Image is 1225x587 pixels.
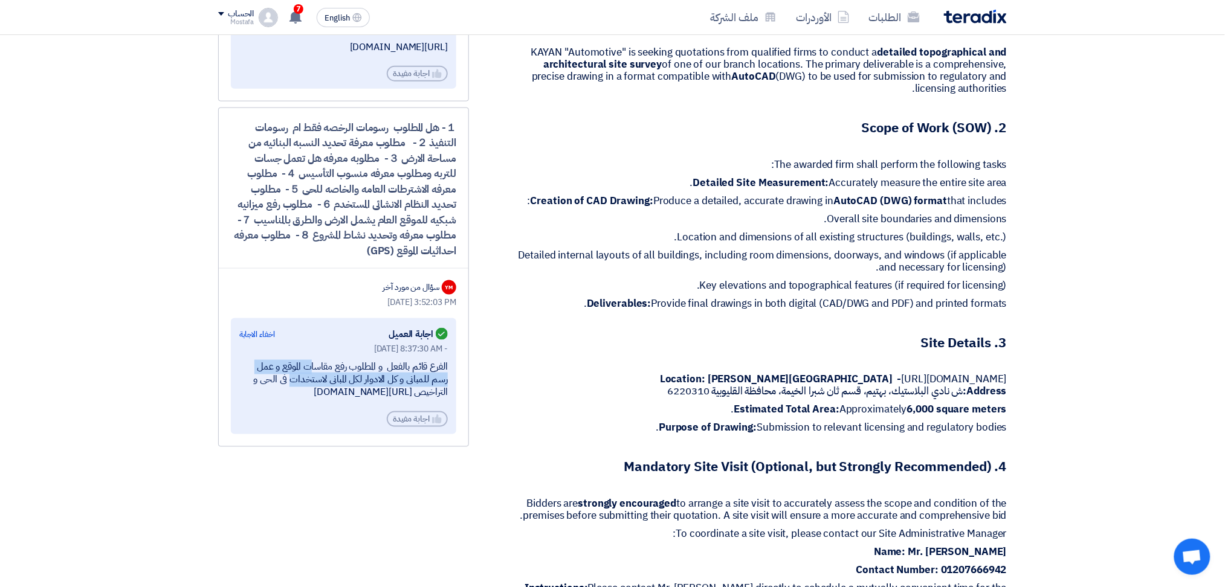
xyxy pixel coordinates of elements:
[517,404,1007,416] p: Approximately .
[874,545,906,560] strong: Name:
[239,361,448,399] div: الفرع قائم بالفعل و المطلوب رفع مقاسات الموقع و عمل رسم للمبانى و كل الادوار لكل المبانى لاستخدات...
[734,402,839,417] strong: Estimated Total Area:
[239,329,275,341] div: اخفاء الاجابة
[517,177,1007,189] p: Accurately measure the entire site area.
[517,528,1007,540] p: To coordinate a site visit, please contact our Site Administrative Manager:
[259,8,278,27] img: profile_test.png
[517,195,1007,207] p: Produce a detailed, accurate drawing in that includes:
[517,280,1007,292] p: Key elevations and topographical features (if required for licensing).
[294,4,303,14] span: 7
[660,372,902,387] strong: Location: [PERSON_NAME][GEOGRAPHIC_DATA] -
[833,193,947,208] strong: AutoCAD (DWG) format
[325,14,350,22] span: English
[862,118,1007,138] strong: 2. Scope of Work (SOW)
[387,66,448,82] div: اجابة مفيدة
[383,281,439,293] div: سؤال من مورد آخر
[218,19,254,25] div: Mostafa
[517,213,1007,225] p: Overall site boundaries and dimensions.
[387,411,448,427] div: اجابة مفيدة
[231,120,456,259] div: １- هل المطلوب رسومات الرخصه فقط ام رسومات التنفيذ ２- مطلوب معرفة تحديد النسبه البنائيه من مساحة ا...
[587,296,651,311] strong: Deliverables:
[856,563,939,578] strong: Contact Number:
[531,193,654,208] strong: Creation of CAD Drawing:
[517,298,1007,310] p: Provide final drawings in both digital (CAD/DWG and PDF) and printed formats.
[921,333,1007,353] strong: 3. Site Details
[944,10,1007,24] img: Teradix logo
[517,249,1007,274] p: Detailed internal layouts of all buildings, including room dimensions, doorways, and windows (if ...
[907,402,1007,417] strong: 6,000 square meters
[317,8,370,27] button: English
[231,296,456,309] div: [DATE] 3:52:03 PM
[517,498,1007,522] p: Bidders are to arrange a site visit to accurately assess the scope and condition of the premises ...
[859,3,929,31] a: الطلبات
[700,3,786,31] a: ملف الشركة
[442,280,456,295] div: YM
[239,342,448,355] div: [DATE] 8:37:30 AM -
[517,159,1007,171] p: The awarded firm shall perform the following tasks:
[1174,539,1210,575] div: Open chat
[963,384,1007,399] strong: Address:
[732,69,776,84] strong: AutoCAD
[659,420,757,435] strong: Purpose of Drawing:
[517,231,1007,243] p: Location and dimensions of all existing structures (buildings, walls, etc.).
[517,422,1007,434] p: Submission to relevant licensing and regulatory bodies.
[908,545,1007,560] strong: Mr. [PERSON_NAME]
[624,457,1007,477] strong: 4. Mandatory Site Visit (Optional, but Strongly Recommended)
[543,45,1007,72] strong: detailed topographical and architectural site survey
[578,496,676,512] strong: strongly encouraged
[389,326,448,342] div: اجابة العميل
[228,9,254,19] div: الحساب
[239,41,448,54] div: [URL][DOMAIN_NAME]
[517,47,1007,95] p: KAYAN "Automotive" is seeking quotations from qualified firms to conduct a of one of our branch l...
[786,3,859,31] a: الأوردرات
[693,175,829,190] strong: Detailed Site Measurement:
[517,374,1007,398] p: [URL][DOMAIN_NAME] ش نادي البلاستيك، بهتيم، قسم ثان شبرا الخيمة، محافظة القليوبية 6220310
[941,563,1007,578] strong: 01207666942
